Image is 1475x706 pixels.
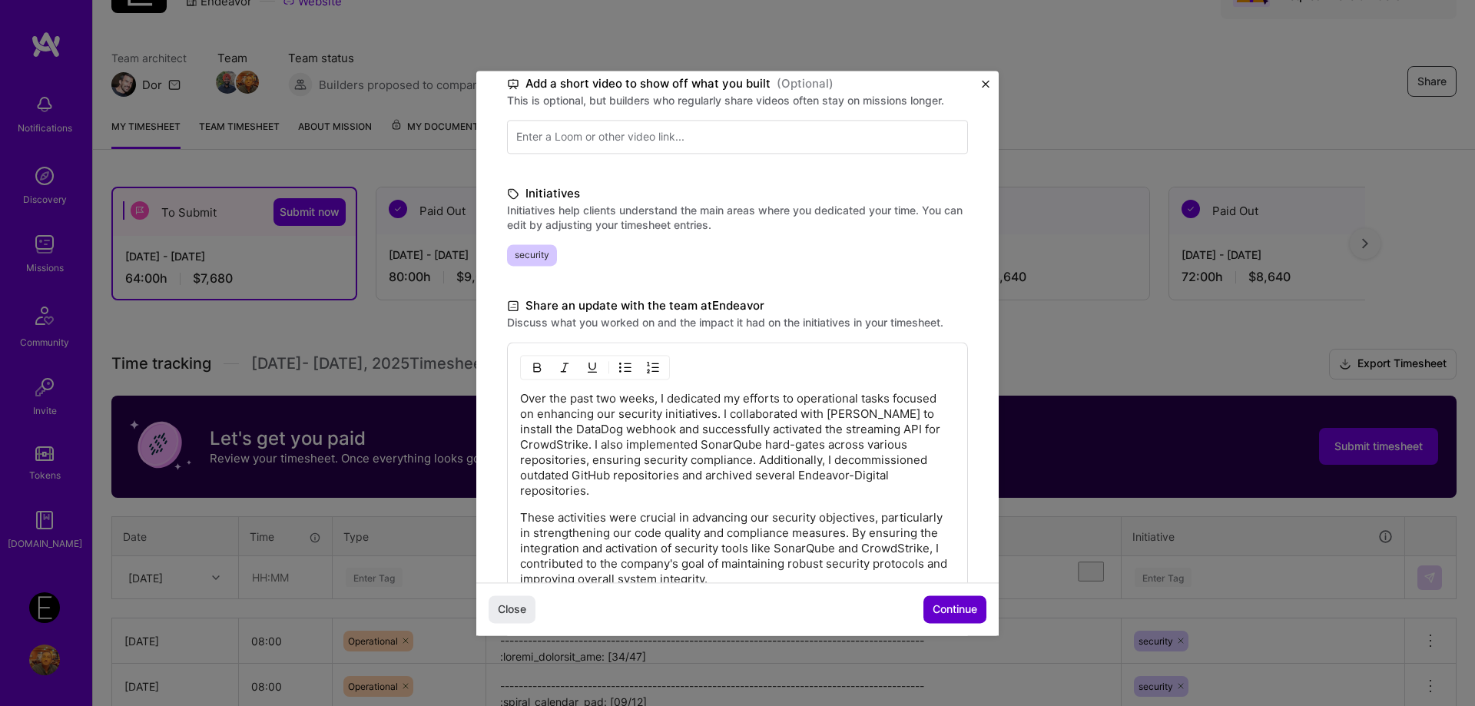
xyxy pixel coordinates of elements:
[507,75,519,93] i: icon TvBlack
[777,75,834,93] span: (Optional)
[507,297,519,315] i: icon DocumentBlack
[531,361,543,373] img: Bold
[507,203,968,232] label: Initiatives help clients understand the main areas where you dedicated your time. You can edit by...
[608,358,609,376] img: Divider
[507,184,968,203] label: Initiatives
[507,120,968,154] input: Enter a Loom or other video link...
[923,595,986,623] button: Continue
[619,361,631,373] img: UL
[507,93,968,108] label: This is optional, but builders who regularly share videos often stay on missions longer.
[933,602,977,617] span: Continue
[520,391,955,499] p: Over the past two weeks, I dedicated my efforts to operational tasks focused on enhancing our sec...
[507,185,519,203] i: icon TagBlack
[507,75,968,93] label: Add a short video to show off what you built
[498,602,526,617] span: Close
[559,361,571,373] img: Italic
[507,297,968,315] label: Share an update with the team at Endeavor
[982,80,989,96] button: Close
[586,361,598,373] img: Underline
[507,244,557,266] span: security
[507,315,968,330] label: Discuss what you worked on and the impact it had on the initiatives in your timesheet.
[520,510,955,587] p: These activities were crucial in advancing our security objectives, particularly in strengthening...
[647,361,659,373] img: OL
[489,595,535,623] button: Close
